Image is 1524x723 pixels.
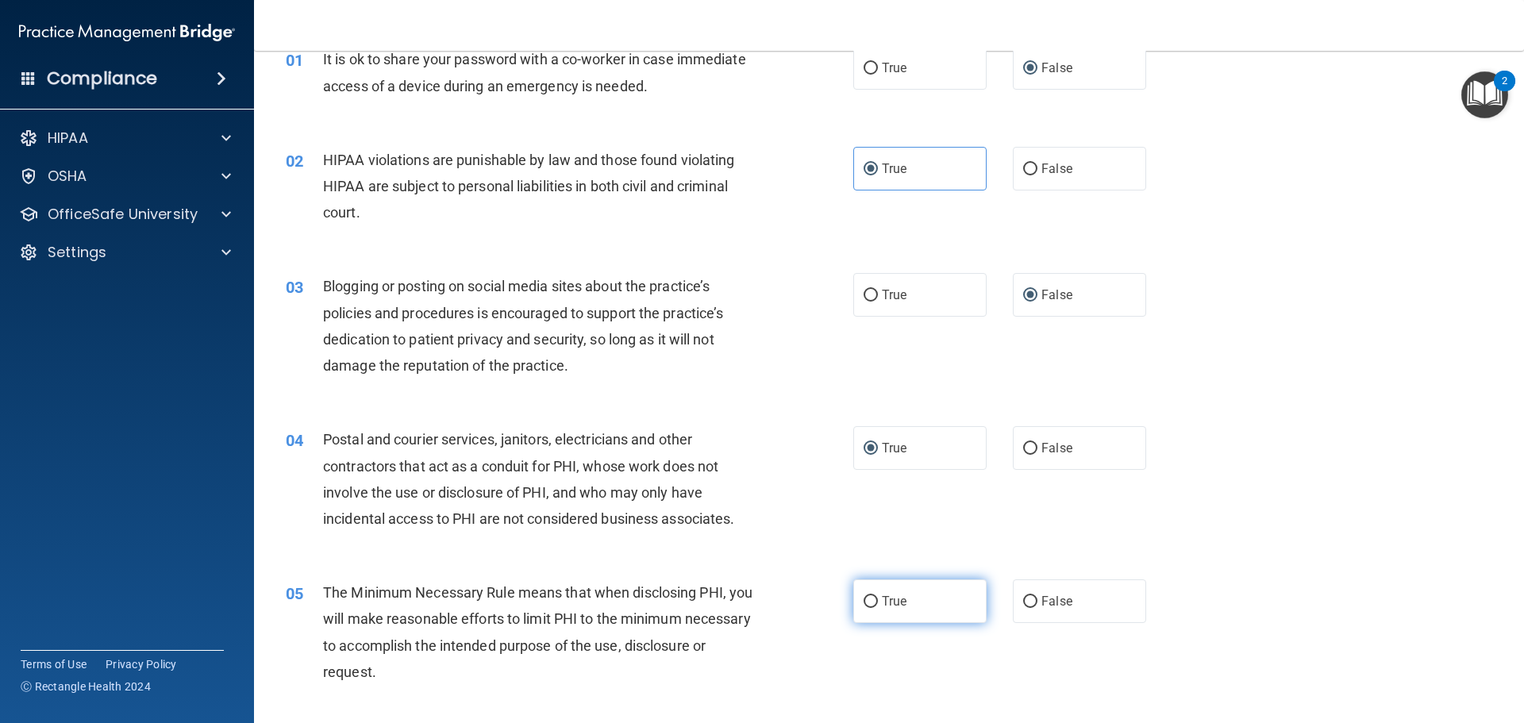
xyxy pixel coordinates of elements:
[1023,596,1037,608] input: False
[1041,594,1072,609] span: False
[323,278,723,374] span: Blogging or posting on social media sites about the practice’s policies and procedures is encoura...
[1502,81,1507,102] div: 2
[882,440,906,456] span: True
[48,129,88,148] p: HIPAA
[286,152,303,171] span: 02
[48,167,87,186] p: OSHA
[19,129,231,148] a: HIPAA
[882,60,906,75] span: True
[864,63,878,75] input: True
[1041,161,1072,176] span: False
[864,290,878,302] input: True
[323,51,746,94] span: It is ok to share your password with a co-worker in case immediate access of a device during an e...
[1023,290,1037,302] input: False
[882,287,906,302] span: True
[48,243,106,262] p: Settings
[1023,163,1037,175] input: False
[19,17,235,48] img: PMB logo
[1461,71,1508,118] button: Open Resource Center, 2 new notifications
[323,584,752,680] span: The Minimum Necessary Rule means that when disclosing PHI, you will make reasonable efforts to li...
[19,243,231,262] a: Settings
[1041,60,1072,75] span: False
[19,167,231,186] a: OSHA
[48,205,198,224] p: OfficeSafe University
[286,51,303,70] span: 01
[323,152,734,221] span: HIPAA violations are punishable by law and those found violating HIPAA are subject to personal li...
[882,594,906,609] span: True
[286,278,303,297] span: 03
[882,161,906,176] span: True
[1041,440,1072,456] span: False
[286,431,303,450] span: 04
[106,656,177,672] a: Privacy Policy
[864,163,878,175] input: True
[1023,63,1037,75] input: False
[286,584,303,603] span: 05
[1041,287,1072,302] span: False
[21,679,151,694] span: Ⓒ Rectangle Health 2024
[864,443,878,455] input: True
[47,67,157,90] h4: Compliance
[864,596,878,608] input: True
[323,431,734,527] span: Postal and courier services, janitors, electricians and other contractors that act as a conduit f...
[21,656,87,672] a: Terms of Use
[1023,443,1037,455] input: False
[19,205,231,224] a: OfficeSafe University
